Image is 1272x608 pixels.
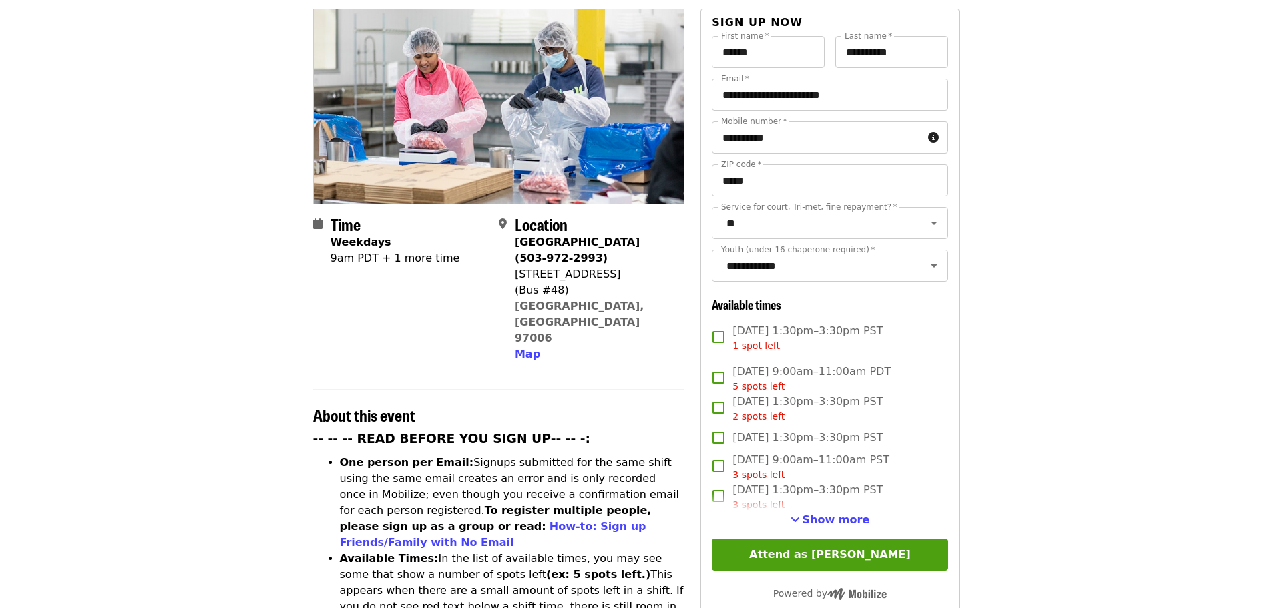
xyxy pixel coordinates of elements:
[845,32,892,40] label: Last name
[773,588,887,599] span: Powered by
[712,296,781,313] span: Available times
[340,456,474,469] strong: One person per Email:
[340,454,685,551] li: Signups submitted for the same shift using the same email creates an error and is only recorded o...
[331,250,460,266] div: 9am PDT + 1 more time
[721,203,897,211] label: Service for court, Tri-met, fine repayment?
[515,236,640,264] strong: [GEOGRAPHIC_DATA] (503-972-2993)
[732,499,785,510] span: 3 spots left
[499,218,507,230] i: map-marker-alt icon
[712,121,922,154] input: Mobile number
[515,300,644,344] a: [GEOGRAPHIC_DATA], [GEOGRAPHIC_DATA] 97006
[721,246,875,254] label: Youth (under 16 chaperone required)
[712,16,803,29] span: Sign up now
[546,568,650,581] strong: (ex: 5 spots left.)
[721,32,769,40] label: First name
[712,36,825,68] input: First name
[712,539,947,571] button: Attend as [PERSON_NAME]
[925,214,943,232] button: Open
[712,79,947,111] input: Email
[314,9,684,203] img: Oct/Nov/Dec - Beaverton: Repack/Sort (age 10+) organized by Oregon Food Bank
[732,411,785,422] span: 2 spots left
[791,512,870,528] button: See more timeslots
[331,212,361,236] span: Time
[515,282,674,298] div: (Bus #48)
[835,36,948,68] input: Last name
[732,482,883,512] span: [DATE] 1:30pm–3:30pm PST
[340,504,652,533] strong: To register multiple people, please sign up as a group or read:
[712,164,947,196] input: ZIP code
[313,218,323,230] i: calendar icon
[732,364,891,394] span: [DATE] 9:00am–11:00am PDT
[827,588,887,600] img: Powered by Mobilize
[928,131,939,144] i: circle-info icon
[331,236,391,248] strong: Weekdays
[732,323,883,353] span: [DATE] 1:30pm–3:30pm PST
[313,432,591,446] strong: -- -- -- READ BEFORE YOU SIGN UP-- -- -:
[313,403,415,426] span: About this event
[721,75,749,83] label: Email
[803,513,870,526] span: Show more
[515,212,568,236] span: Location
[732,452,889,482] span: [DATE] 9:00am–11:00am PST
[721,117,787,125] label: Mobile number
[732,469,785,480] span: 3 spots left
[340,552,439,565] strong: Available Times:
[732,430,883,446] span: [DATE] 1:30pm–3:30pm PST
[340,520,646,549] a: How-to: Sign up Friends/Family with No Email
[515,346,540,362] button: Map
[515,348,540,360] span: Map
[732,381,785,392] span: 5 spots left
[732,394,883,424] span: [DATE] 1:30pm–3:30pm PST
[732,340,780,351] span: 1 spot left
[925,256,943,275] button: Open
[515,266,674,282] div: [STREET_ADDRESS]
[721,160,761,168] label: ZIP code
